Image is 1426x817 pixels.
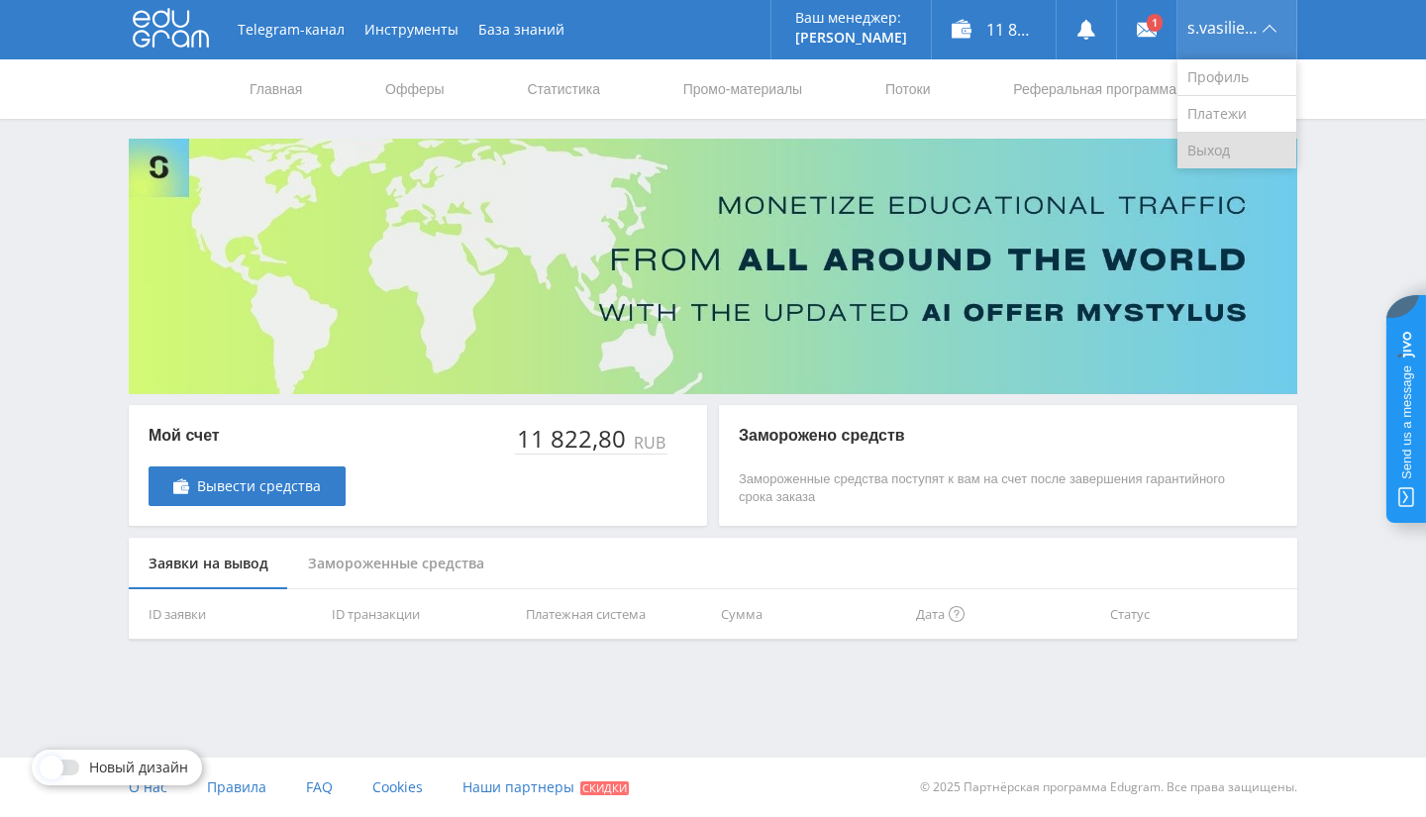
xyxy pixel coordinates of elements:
[89,760,188,775] span: Новый дизайн
[723,758,1297,817] div: © 2025 Партнёрская программа Edugram. Все права защищены.
[1187,20,1257,36] span: s.vasiliev24
[129,139,1297,394] img: Banner
[129,538,288,590] div: Заявки на вывод
[462,758,629,817] a: Наши партнеры Скидки
[908,589,1103,640] th: Дата
[306,758,333,817] a: FAQ
[129,777,167,796] span: О нас
[580,781,629,795] span: Скидки
[462,777,574,796] span: Наши партнеры
[1177,133,1296,168] a: Выход
[525,59,602,119] a: Статистика
[372,777,423,796] span: Cookies
[1102,589,1297,640] th: Статус
[306,777,333,796] span: FAQ
[248,59,304,119] a: Главная
[739,425,1238,447] p: Заморожено средств
[515,425,630,453] div: 11 822,80
[1011,59,1178,119] a: Реферальная программа
[630,434,667,452] div: RUB
[795,10,907,26] p: Ваш менеджер:
[883,59,933,119] a: Потоки
[324,589,519,640] th: ID транзакции
[713,589,908,640] th: Сумма
[372,758,423,817] a: Cookies
[518,589,713,640] th: Платежная система
[1177,59,1296,96] a: Профиль
[288,538,504,590] div: Замороженные средства
[681,59,804,119] a: Промо-материалы
[207,777,266,796] span: Правила
[739,470,1238,506] p: Замороженные средства поступят к вам на счет после завершения гарантийного срока заказа
[197,478,321,494] span: Вывести средства
[795,30,907,46] p: [PERSON_NAME]
[129,589,324,640] th: ID заявки
[1177,96,1296,133] a: Платежи
[207,758,266,817] a: Правила
[149,466,346,506] a: Вывести средства
[129,758,167,817] a: О нас
[383,59,447,119] a: Офферы
[149,425,346,447] p: Мой счет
